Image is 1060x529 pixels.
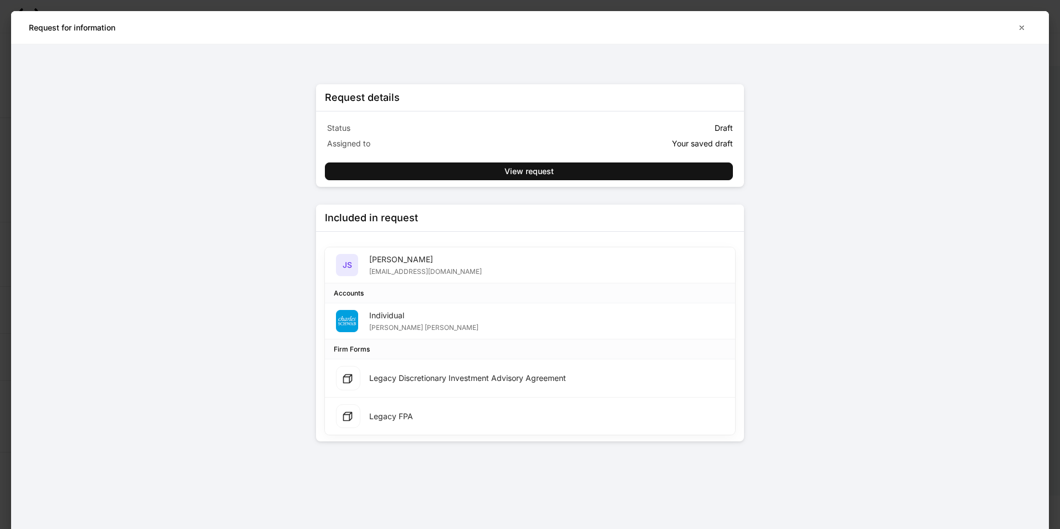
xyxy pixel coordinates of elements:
[325,162,733,180] button: View request
[369,310,478,321] div: Individual
[325,91,400,104] div: Request details
[369,321,478,332] div: [PERSON_NAME] [PERSON_NAME]
[369,373,566,384] div: Legacy Discretionary Investment Advisory Agreement
[369,411,413,422] div: Legacy FPA
[343,260,352,271] h5: JS
[29,22,115,33] h5: Request for information
[369,254,482,265] div: [PERSON_NAME]
[325,211,418,225] div: Included in request
[327,138,528,149] p: Assigned to
[369,265,482,276] div: [EMAIL_ADDRESS][DOMAIN_NAME]
[334,288,364,298] div: Accounts
[336,310,358,332] img: charles-schwab-BFYFdbvS.png
[672,138,733,149] p: Your saved draft
[334,344,370,354] div: Firm Forms
[715,123,733,134] p: Draft
[327,123,528,134] p: Status
[504,167,554,175] div: View request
